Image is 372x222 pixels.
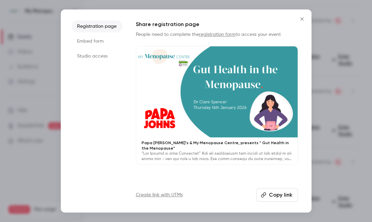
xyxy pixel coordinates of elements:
li: Studio access [72,50,122,62]
a: registration form [199,32,235,37]
a: Create link with UTMs [136,192,183,198]
li: Registration page [72,20,122,32]
a: Papa [PERSON_NAME]'s & My Menopause Centre, presents " Gut Health in the Menopause"“Lor Ipsumd si... [136,46,298,165]
button: Copy link [256,188,298,202]
h1: Share registration page [136,20,298,28]
p: “Lor Ipsumd si ame Consectet” Adi eli seddoeiusm tem incidi ut lab etdol m ali enima min - ven qu... [142,151,292,162]
li: Embed form [72,35,122,47]
p: People need to complete the to access your event [136,31,298,38]
p: Papa [PERSON_NAME]'s & My Menopause Centre, presents " Gut Health in the Menopause" [142,140,292,151]
button: Close [295,12,309,26]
